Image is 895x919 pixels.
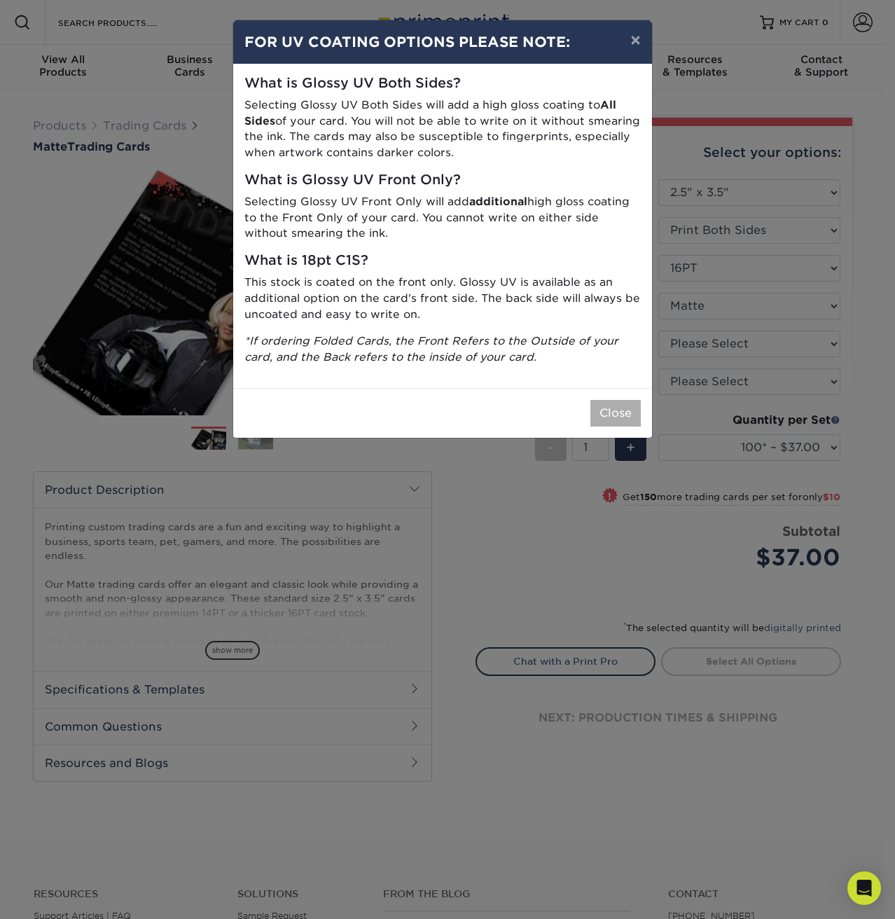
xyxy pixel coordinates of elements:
h4: FOR UV COATING OPTIONS PLEASE NOTE: [244,32,641,53]
button: Close [590,400,641,427]
p: Selecting Glossy UV Front Only will add high gloss coating to the Front Only of your card. You ca... [244,194,641,242]
h5: What is Glossy UV Front Only? [244,172,641,188]
h5: What is 18pt C1S? [244,253,641,269]
h5: What is Glossy UV Both Sides? [244,76,641,92]
strong: additional [469,195,527,208]
strong: All Sides [244,98,616,127]
p: This stock is coated on the front only. Glossy UV is available as an additional option on the car... [244,275,641,322]
i: *If ordering Folded Cards, the Front Refers to the Outside of your card, and the Back refers to t... [244,334,618,364]
p: Selecting Glossy UV Both Sides will add a high gloss coating to of your card. You will not be abl... [244,97,641,161]
button: × [619,20,651,60]
div: Open Intercom Messenger [847,871,881,905]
